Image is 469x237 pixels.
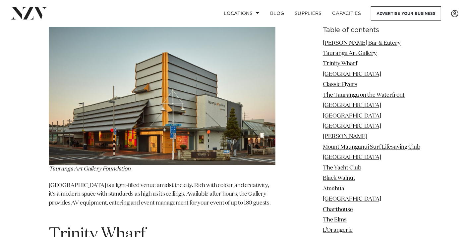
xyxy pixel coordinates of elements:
[323,165,361,171] a: The Yacht Club
[371,6,441,21] a: Advertise your business
[323,144,420,150] a: Mount Maunganui Surf Lifesaving Club
[327,6,367,21] a: Capacities
[323,155,381,161] a: [GEOGRAPHIC_DATA]
[11,7,47,19] img: nzv-logo.png
[265,6,289,21] a: BLOG
[218,6,265,21] a: Locations
[49,14,275,165] img: tauranga art gallery, art gallery, tauranga gallery, tauranga, cocktails, cocktail venue, cocktai...
[323,197,381,202] a: [GEOGRAPHIC_DATA]
[289,6,327,21] a: SUPPLIERS
[323,134,367,140] a: [PERSON_NAME]
[323,40,401,46] a: [PERSON_NAME] Bar & Eatery
[323,103,381,109] a: [GEOGRAPHIC_DATA]
[323,124,381,129] a: [GEOGRAPHIC_DATA]
[323,82,357,88] a: Classic Flyers
[323,176,355,181] a: Black Walnut
[323,228,353,233] a: L’Orangerie
[323,61,357,67] a: Trinity Wharf
[323,51,377,56] a: Tauranga Art Gallery
[323,92,405,98] a: The Tauranga on the Waterfront
[323,186,344,192] a: Ātaahua
[323,217,347,223] a: The Elms
[323,113,381,119] a: [GEOGRAPHIC_DATA]
[323,27,420,34] h6: Table of contents
[323,71,381,77] a: [GEOGRAPHIC_DATA]
[323,207,353,213] a: Charthouse
[49,182,275,216] p: [GEOGRAPHIC_DATA] is a light-filled venue amidst the city. Rich with colour and creativity, it's ...
[49,166,131,172] em: Tauranga Art Gallery Foundation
